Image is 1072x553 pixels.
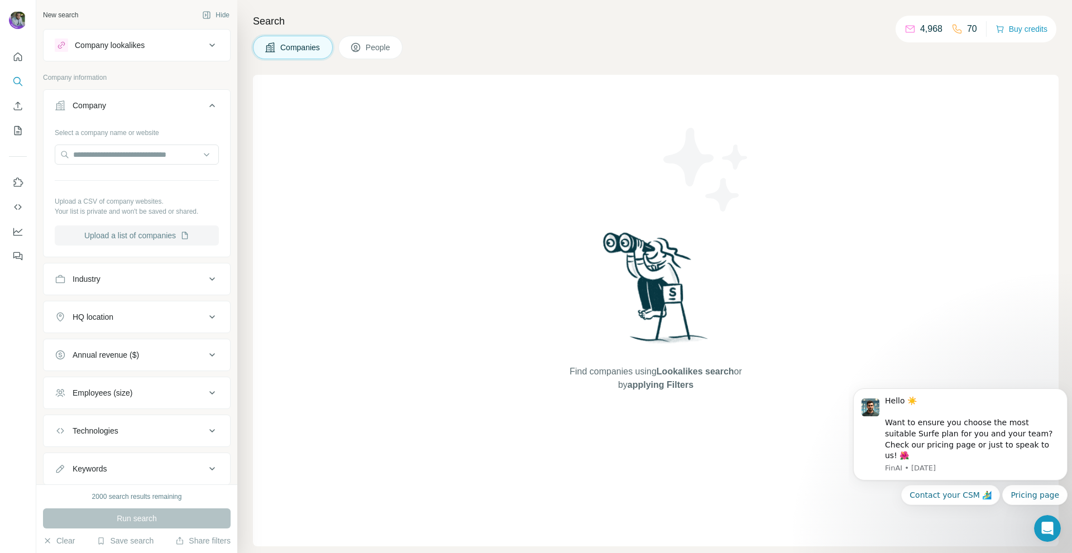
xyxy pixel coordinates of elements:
[44,304,230,330] button: HQ location
[9,96,27,116] button: Enrich CSV
[566,365,745,392] span: Find companies using or by
[9,71,27,92] button: Search
[920,22,942,36] p: 4,968
[366,42,391,53] span: People
[73,349,139,360] div: Annual revenue ($)
[55,225,219,246] button: Upload a list of companies
[280,42,321,53] span: Companies
[44,379,230,406] button: Employees (size)
[44,32,230,59] button: Company lookalikes
[73,273,100,285] div: Industry
[849,363,1072,523] iframe: Intercom notifications message
[44,455,230,482] button: Keywords
[92,492,182,502] div: 2000 search results remaining
[657,367,734,376] span: Lookalikes search
[55,206,219,217] p: Your list is private and won't be saved or shared.
[43,535,75,546] button: Clear
[253,13,1059,29] h4: Search
[9,11,27,29] img: Avatar
[44,266,230,292] button: Industry
[175,535,231,546] button: Share filters
[628,380,693,389] span: applying Filters
[44,92,230,123] button: Company
[44,342,230,368] button: Annual revenue ($)
[1034,515,1061,542] iframe: Intercom live chat
[43,73,231,83] p: Company information
[9,246,27,266] button: Feedback
[97,535,154,546] button: Save search
[194,7,237,23] button: Hide
[656,119,757,220] img: Surfe Illustration - Stars
[44,417,230,444] button: Technologies
[73,463,107,474] div: Keywords
[73,100,106,111] div: Company
[996,21,1047,37] button: Buy credits
[73,425,118,436] div: Technologies
[43,10,78,20] div: New search
[9,121,27,141] button: My lists
[73,387,132,398] div: Employees (size)
[9,47,27,67] button: Quick start
[73,311,113,323] div: HQ location
[9,222,27,242] button: Dashboard
[55,123,219,138] div: Select a company name or website
[967,22,977,36] p: 70
[598,229,714,354] img: Surfe Illustration - Woman searching with binoculars
[75,40,145,51] div: Company lookalikes
[55,196,219,206] p: Upload a CSV of company websites.
[9,172,27,193] button: Use Surfe on LinkedIn
[9,197,27,217] button: Use Surfe API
